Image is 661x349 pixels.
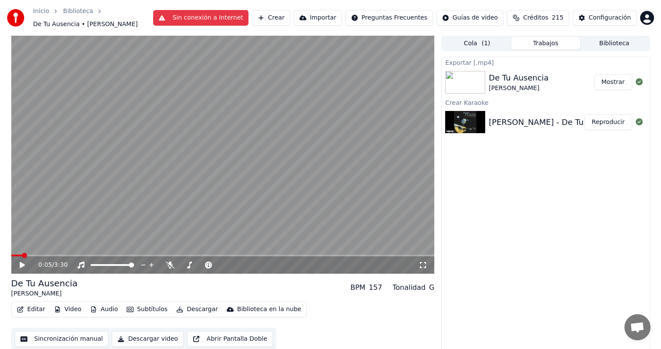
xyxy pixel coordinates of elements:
nav: breadcrumb [33,7,153,29]
button: Configuración [573,10,637,26]
div: [PERSON_NAME] [489,84,549,93]
button: Subtítulos [123,303,171,315]
div: 157 [369,282,383,293]
button: Créditos215 [507,10,569,26]
button: Guías de video [436,10,503,26]
button: Sincronización manual [15,331,109,347]
img: youka [7,9,24,27]
span: 0:05 [38,261,52,269]
div: Configuración [589,13,631,22]
button: Audio [87,303,121,315]
span: 3:30 [54,261,67,269]
button: Descargar [173,303,221,315]
span: 215 [552,13,564,22]
button: Crear [252,10,290,26]
span: ( 1 ) [482,39,490,48]
button: Trabajos [511,37,580,50]
button: Importar [294,10,342,26]
button: Abrir Pantalla Doble [187,331,273,347]
div: De Tu Ausencia [489,72,549,84]
a: Biblioteca [63,7,93,16]
div: / [38,261,59,269]
div: BPM [350,282,365,293]
button: Mostrar [594,74,632,90]
button: Video [50,303,85,315]
button: Biblioteca [580,37,649,50]
div: Tonalidad [393,282,426,293]
div: De Tu Ausencia [11,277,78,289]
div: Biblioteca en la nube [237,305,302,314]
button: Reproducir [584,114,632,130]
a: Chat abierto [624,314,651,340]
span: Créditos [523,13,548,22]
div: G [429,282,434,293]
span: De Tu Ausencia • [PERSON_NAME] [33,20,138,29]
div: Exportar [.mp4] [442,57,649,67]
a: Inicio [33,7,49,16]
button: Preguntas Frecuentes [346,10,433,26]
button: Editar [13,303,49,315]
button: Cola [443,37,511,50]
button: Descargar video [112,331,183,347]
button: Sin conexión a Internet [153,10,248,26]
div: [PERSON_NAME] [11,289,78,298]
div: [PERSON_NAME] - De Tu Ausencia [489,116,621,128]
div: Crear Karaoke [442,97,649,107]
